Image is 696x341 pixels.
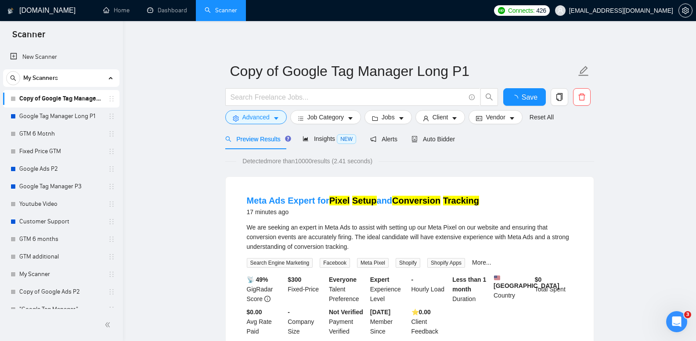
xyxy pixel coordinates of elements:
[290,110,361,124] button: barsJob Categorycaret-down
[108,236,115,243] span: holder
[230,60,576,82] input: Scanner name...
[469,110,522,124] button: idcardVendorcaret-down
[476,115,482,122] span: idcard
[233,115,239,122] span: setting
[411,136,455,143] span: Auto Bidder
[679,7,692,14] span: setting
[372,115,378,122] span: folder
[247,258,313,268] span: Search Engine Marketing
[108,271,115,278] span: holder
[423,115,429,122] span: user
[286,307,327,336] div: Company Size
[573,88,591,106] button: delete
[19,301,103,318] a: "Google Tag Manager"
[19,266,103,283] a: My Scanner
[23,69,58,87] span: My Scanners
[5,28,52,47] span: Scanner
[684,311,691,318] span: 3
[247,196,479,205] a: Meta Ads Expert forPixel SetupandConversion Tracking
[108,165,115,172] span: holder
[678,4,692,18] button: setting
[329,276,357,283] b: Everyone
[578,65,589,77] span: edit
[286,275,327,304] div: Fixed-Price
[225,136,288,143] span: Preview Results
[530,112,554,122] a: Reset All
[410,307,451,336] div: Client Feedback
[498,7,505,14] img: upwork-logo.png
[247,309,262,316] b: $0.00
[19,230,103,248] a: GTM 6 months
[535,276,542,283] b: $ 0
[522,92,537,103] span: Save
[443,196,479,205] mark: Tracking
[382,112,395,122] span: Jobs
[481,93,498,101] span: search
[6,71,20,85] button: search
[307,112,344,122] span: Job Category
[108,218,115,225] span: holder
[364,110,412,124] button: folderJobscaret-down
[225,136,231,142] span: search
[103,7,130,14] a: homeHome
[352,196,377,205] mark: Setup
[451,115,458,122] span: caret-down
[288,276,301,283] b: $ 300
[205,7,237,14] a: searchScanner
[370,276,389,283] b: Expert
[147,7,187,14] a: dashboardDashboard
[247,276,268,283] b: 📡 49%
[337,134,356,144] span: NEW
[19,195,103,213] a: Youtube Video
[329,196,350,205] mark: Pixel
[503,88,546,106] button: Save
[452,276,486,293] b: Less than 1 month
[245,275,286,304] div: GigRadar Score
[411,276,414,283] b: -
[427,258,465,268] span: Shopify Apps
[298,115,304,122] span: bars
[557,7,563,14] span: user
[678,7,692,14] a: setting
[370,136,376,142] span: notification
[19,125,103,143] a: GTM 6 Motnh
[108,253,115,260] span: holder
[19,178,103,195] a: Google Tag Manager P3
[370,136,397,143] span: Alerts
[7,75,20,81] span: search
[492,275,533,304] div: Country
[242,112,270,122] span: Advanced
[19,108,103,125] a: Google Tag Manager Long P1
[536,6,546,15] span: 426
[108,148,115,155] span: holder
[245,307,286,336] div: Avg Rate Paid
[108,201,115,208] span: holder
[573,93,590,101] span: delete
[105,320,113,329] span: double-left
[486,112,505,122] span: Vendor
[225,110,287,124] button: settingAdvancedcaret-down
[469,94,475,100] span: info-circle
[19,283,103,301] a: Copy of Google Ads P2
[480,88,498,106] button: search
[411,309,431,316] b: ⭐️ 0.00
[396,258,420,268] span: Shopify
[10,48,112,66] a: New Scanner
[231,92,465,103] input: Search Freelance Jobs...
[494,275,500,281] img: 🇺🇸
[19,160,103,178] a: Google Ads P2
[329,309,363,316] b: Not Verified
[247,207,479,217] div: 17 minutes ago
[320,258,350,268] span: Facebook
[19,248,103,266] a: GTM additional
[273,115,279,122] span: caret-down
[303,136,309,142] span: area-chart
[108,113,115,120] span: holder
[303,135,356,142] span: Insights
[666,311,687,332] iframe: Intercom live chat
[347,115,353,122] span: caret-down
[264,296,270,302] span: info-circle
[108,183,115,190] span: holder
[508,6,534,15] span: Connects:
[433,112,448,122] span: Client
